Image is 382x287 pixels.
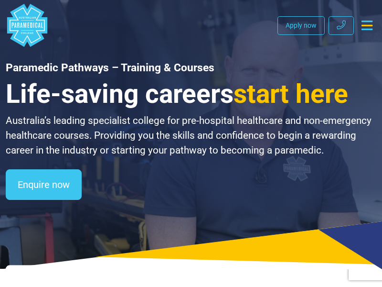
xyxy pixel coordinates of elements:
a: Enquire now [6,169,82,200]
a: Australian Paramedical College [6,4,49,47]
h1: Paramedic Pathways – Training & Courses [6,61,376,74]
span: start here [233,78,348,109]
a: Apply now [277,16,325,35]
h3: Life-saving careers [6,78,376,110]
button: Toggle navigation [358,17,376,34]
p: Australia’s leading specialist college for pre-hospital healthcare and non-emergency healthcare c... [6,113,376,158]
